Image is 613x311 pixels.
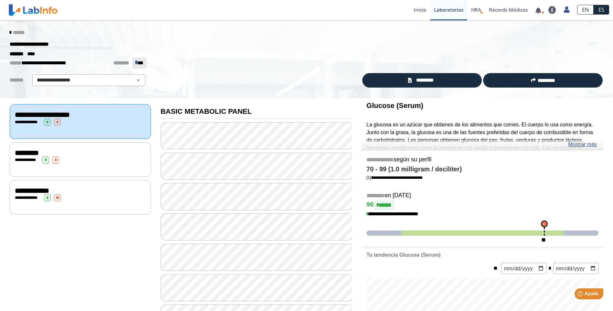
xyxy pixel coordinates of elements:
a: EN [577,5,594,15]
a: Mostrar más [568,141,597,148]
p: La glucosa es un azúcar que obtienes de los alimentos que comes. El cuerpo lo usa como energía. J... [366,121,598,167]
b: Tu tendencia Glucose (Serum) [366,252,440,258]
h4: 96 [366,200,598,210]
iframe: Help widget launcher [555,286,606,304]
h4: 70 - 99 (1.0 milligram / deciliter) [366,166,598,173]
b: BASIC METABOLIC PANEL [161,107,252,115]
h5: en [DATE] [366,192,598,199]
input: mm/dd/yyyy [501,263,546,274]
a: ES [594,5,609,15]
a: [1] [366,175,423,180]
span: HRA [471,6,481,13]
input: mm/dd/yyyy [553,263,598,274]
h5: según su perfil [366,156,598,164]
b: Glucose (Serum) [366,102,423,110]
